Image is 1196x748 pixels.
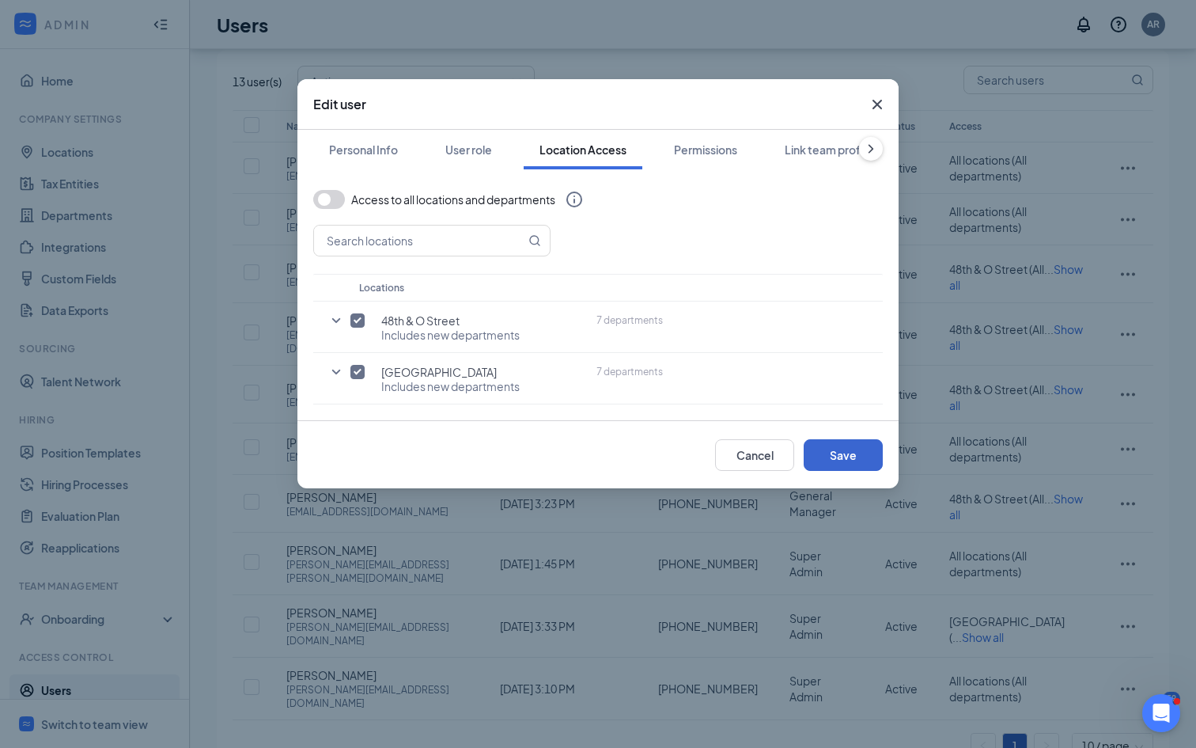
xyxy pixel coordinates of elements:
th: Locations [351,274,589,302]
svg: ChevronRight [863,141,879,157]
h3: Edit user [313,96,366,113]
span: 7 departments [596,314,663,326]
span: Includes new departments [381,379,520,393]
button: Close [856,79,899,130]
svg: SmallChevronDown [327,311,346,330]
svg: Cross [868,95,887,114]
div: Location Access [539,142,626,158]
input: Search locations [314,226,525,256]
span: Includes new departments [381,328,520,342]
div: Personal Info [329,142,398,158]
svg: Info [565,190,584,209]
div: User role [445,142,492,158]
span: 7 departments [596,366,663,378]
button: Cancel [715,439,794,471]
button: Save [804,439,883,471]
svg: SmallChevronDown [327,363,346,382]
span: 48th & O Street [381,313,460,328]
span: Access to all locations and departments [351,190,555,209]
span: [GEOGRAPHIC_DATA] [381,365,497,379]
svg: MagnifyingGlass [528,234,541,247]
iframe: Intercom live chat [1142,694,1180,732]
div: Link team profile [785,142,872,158]
div: Permissions [674,142,737,158]
button: ChevronRight [859,137,883,161]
